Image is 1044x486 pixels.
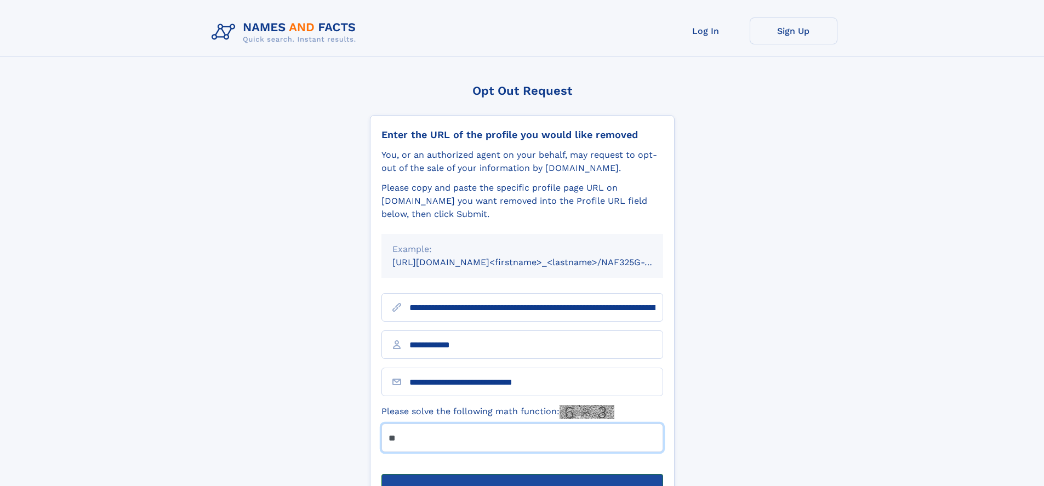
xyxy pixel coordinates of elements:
[381,181,663,221] div: Please copy and paste the specific profile page URL on [DOMAIN_NAME] you want removed into the Pr...
[207,18,365,47] img: Logo Names and Facts
[381,129,663,141] div: Enter the URL of the profile you would like removed
[392,243,652,256] div: Example:
[662,18,750,44] a: Log In
[381,405,614,419] label: Please solve the following math function:
[381,148,663,175] div: You, or an authorized agent on your behalf, may request to opt-out of the sale of your informatio...
[750,18,837,44] a: Sign Up
[392,257,684,267] small: [URL][DOMAIN_NAME]<firstname>_<lastname>/NAF325G-xxxxxxxx
[370,84,675,98] div: Opt Out Request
